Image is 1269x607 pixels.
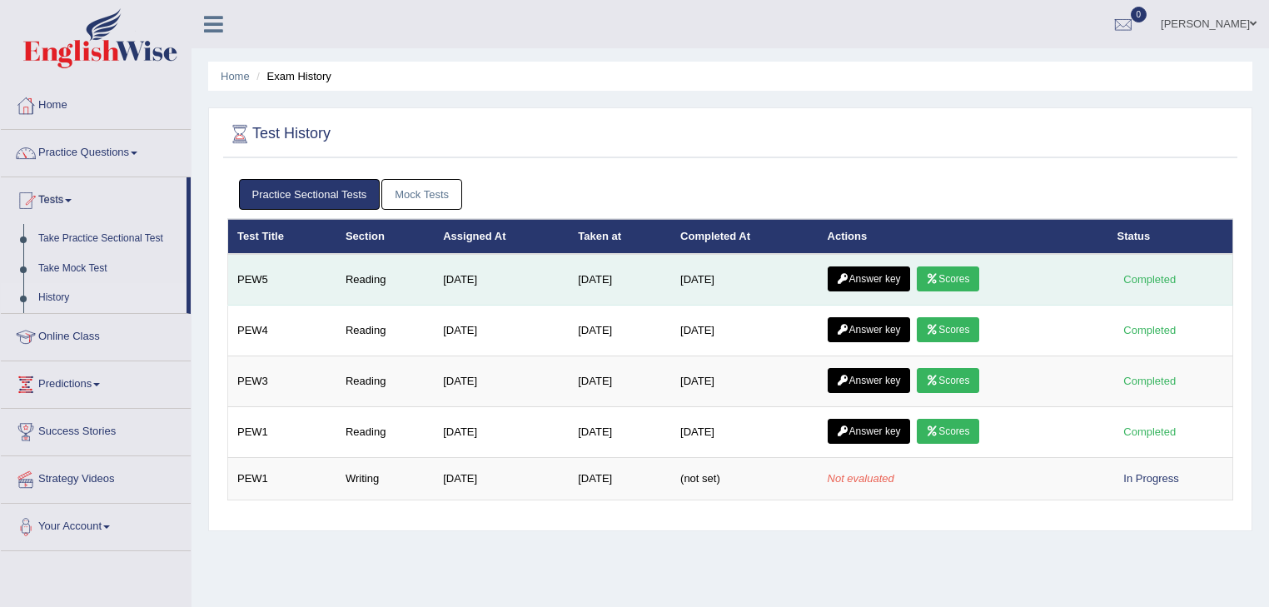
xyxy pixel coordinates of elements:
[31,254,187,284] a: Take Mock Test
[31,224,187,254] a: Take Practice Sectional Test
[1117,423,1182,440] div: Completed
[336,356,434,407] td: Reading
[336,254,434,306] td: Reading
[1,177,187,219] a: Tests
[1117,372,1182,390] div: Completed
[434,407,569,458] td: [DATE]
[1,409,191,450] a: Success Stories
[227,122,331,147] h2: Test History
[917,419,978,444] a: Scores
[819,219,1108,254] th: Actions
[671,306,818,356] td: [DATE]
[671,356,818,407] td: [DATE]
[671,254,818,306] td: [DATE]
[828,419,910,444] a: Answer key
[917,317,978,342] a: Scores
[239,179,381,210] a: Practice Sectional Tests
[569,407,671,458] td: [DATE]
[828,266,910,291] a: Answer key
[1,314,191,356] a: Online Class
[434,306,569,356] td: [DATE]
[1117,271,1182,288] div: Completed
[228,306,336,356] td: PEW4
[671,219,818,254] th: Completed At
[381,179,462,210] a: Mock Tests
[336,458,434,500] td: Writing
[252,68,331,84] li: Exam History
[917,266,978,291] a: Scores
[434,356,569,407] td: [DATE]
[1,456,191,498] a: Strategy Videos
[228,407,336,458] td: PEW1
[1,361,191,403] a: Predictions
[228,356,336,407] td: PEW3
[228,219,336,254] th: Test Title
[828,368,910,393] a: Answer key
[434,219,569,254] th: Assigned At
[1,130,191,172] a: Practice Questions
[1108,219,1233,254] th: Status
[828,472,894,485] em: Not evaluated
[336,407,434,458] td: Reading
[336,306,434,356] td: Reading
[1117,470,1186,487] div: In Progress
[569,306,671,356] td: [DATE]
[569,356,671,407] td: [DATE]
[228,254,336,306] td: PEW5
[569,458,671,500] td: [DATE]
[1131,7,1147,22] span: 0
[917,368,978,393] a: Scores
[1117,321,1182,339] div: Completed
[1,82,191,124] a: Home
[434,254,569,306] td: [DATE]
[434,458,569,500] td: [DATE]
[671,407,818,458] td: [DATE]
[31,283,187,313] a: History
[228,458,336,500] td: PEW1
[828,317,910,342] a: Answer key
[221,70,250,82] a: Home
[680,472,720,485] span: (not set)
[569,219,671,254] th: Taken at
[569,254,671,306] td: [DATE]
[336,219,434,254] th: Section
[1,504,191,545] a: Your Account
